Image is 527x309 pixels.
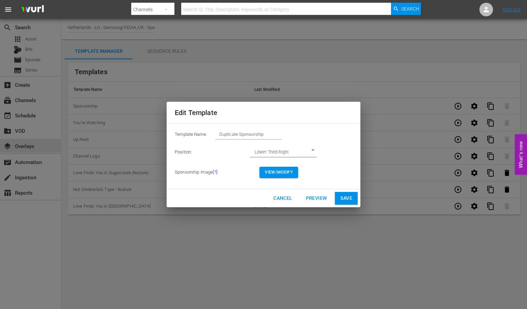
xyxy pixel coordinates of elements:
[265,169,293,176] span: View/Modify
[175,143,259,161] td: Position:
[175,161,259,183] td: Sponsorship Image :
[16,2,49,18] img: ans4CAIJ8jUAAAAAAAAAAAAAAAAAAAAAAAAgQb4GAAAAAAAAAAAAAAAAAAAAAAAAJMjXAAAAAAAAAAAAAAAAAAAAAAAAgAT5G...
[273,194,292,202] span: Cancel
[301,192,333,205] button: Preview
[515,134,527,175] button: Open Feedback Widget
[503,7,521,12] a: Sign Out
[213,169,217,175] span: Updating the image takes effect immediately, regardless of whether the template is saved
[259,167,298,178] button: View/Modify
[250,147,317,158] div: Lower Third Right
[335,192,358,205] button: Save
[306,194,327,202] span: Preview
[175,107,352,118] h2: Edit Template
[175,132,207,137] span: Template Name:
[268,192,297,205] button: Cancel
[4,5,12,14] span: menu
[401,3,419,15] span: Search
[340,194,352,202] span: Save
